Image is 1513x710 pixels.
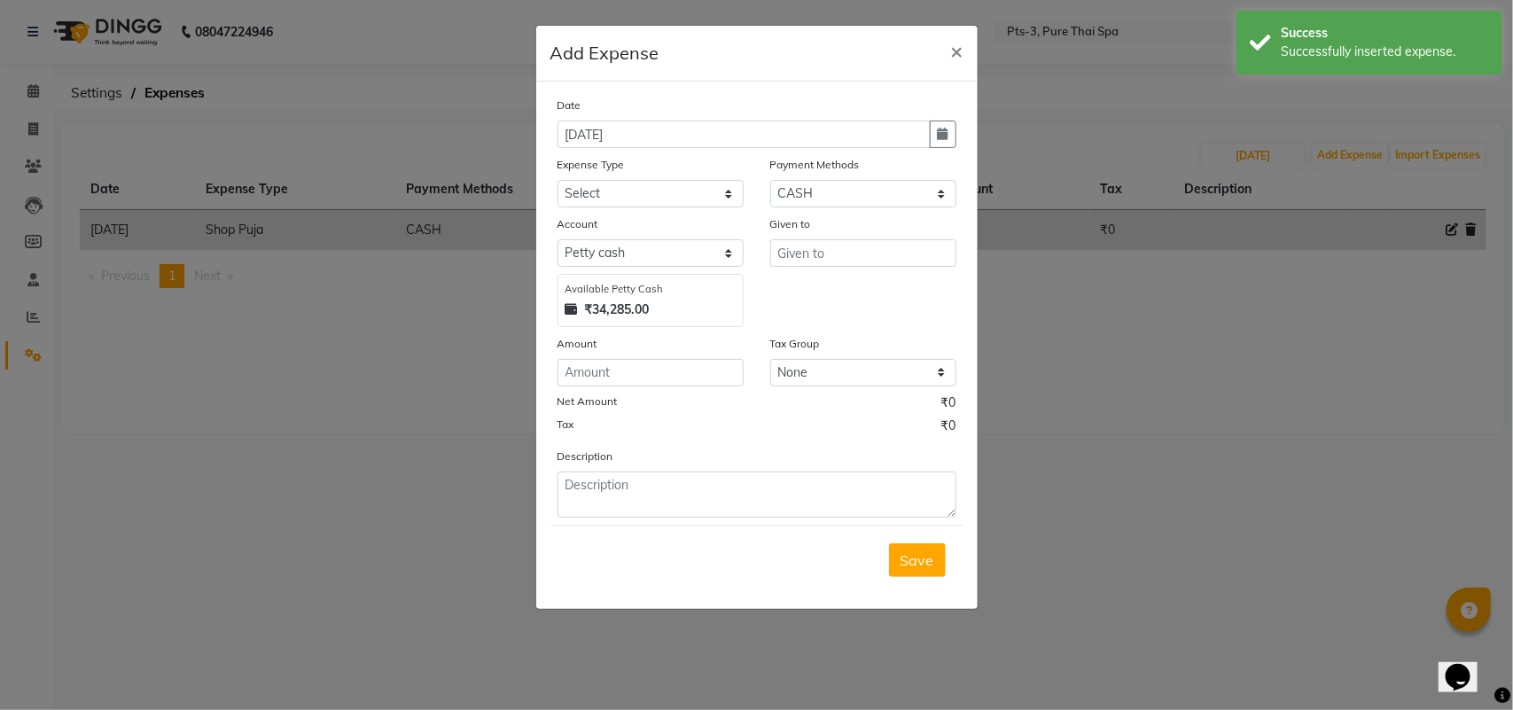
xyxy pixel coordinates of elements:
[770,336,820,352] label: Tax Group
[558,394,618,410] label: Net Amount
[889,543,946,577] button: Save
[558,157,625,173] label: Expense Type
[1281,24,1489,43] div: Success
[951,37,963,64] span: ×
[558,449,613,464] label: Description
[937,26,978,75] button: Close
[770,216,811,232] label: Given to
[770,239,956,267] input: Given to
[770,157,860,173] label: Payment Methods
[941,394,956,417] span: ₹0
[558,216,598,232] label: Account
[565,282,736,297] div: Available Petty Cash
[901,551,934,569] span: Save
[1439,639,1495,692] iframe: chat widget
[550,40,659,66] h5: Add Expense
[585,300,650,319] strong: ₹34,285.00
[558,417,574,433] label: Tax
[1281,43,1489,61] div: Successfully inserted expense.
[558,336,597,352] label: Amount
[558,359,744,386] input: Amount
[941,417,956,440] span: ₹0
[558,98,581,113] label: Date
